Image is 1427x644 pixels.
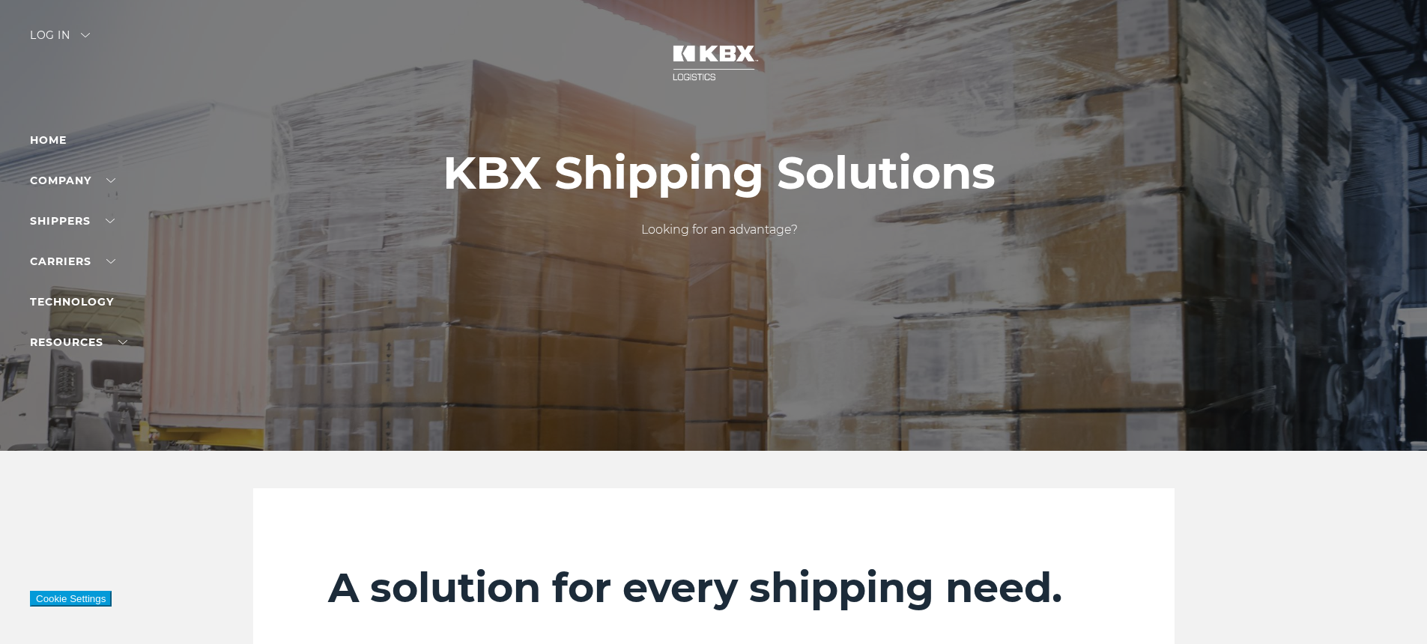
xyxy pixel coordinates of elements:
[30,591,112,607] button: Cookie Settings
[30,335,127,349] a: RESOURCES
[658,30,770,96] img: kbx logo
[328,563,1100,613] h2: A solution for every shipping need.
[30,30,90,52] div: Log in
[30,255,115,268] a: Carriers
[30,295,114,309] a: Technology
[81,33,90,37] img: arrow
[30,214,115,228] a: SHIPPERS
[30,133,67,147] a: Home
[443,148,996,198] h1: KBX Shipping Solutions
[443,221,996,239] p: Looking for an advantage?
[30,174,115,187] a: Company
